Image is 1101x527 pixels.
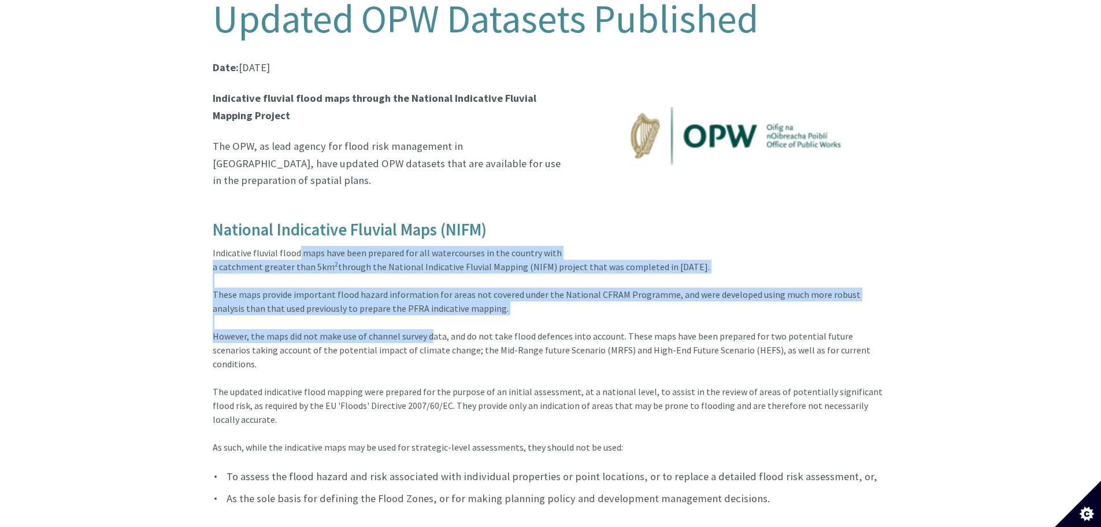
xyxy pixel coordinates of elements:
[213,59,889,76] p: [DATE]
[213,203,889,239] h4: National Indicative Fluvial Maps (NIFM)
[335,260,338,268] sup: 2
[213,490,889,507] li: As the sole basis for defining the Flood Zones, or for making planning policy and development man...
[213,468,889,485] li: To assess the flood hazard and risk associated with individual properties or point locations, or ...
[213,61,239,74] strong: Date:
[213,91,536,121] strong: Indicative fluvial flood maps through the National Indicative Fluvial Mapping Project
[213,138,889,189] p: The OPW, as lead agency for flood risk management in [GEOGRAPHIC_DATA], have updated OPW datasets...
[1055,481,1101,527] button: Set cookie preferences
